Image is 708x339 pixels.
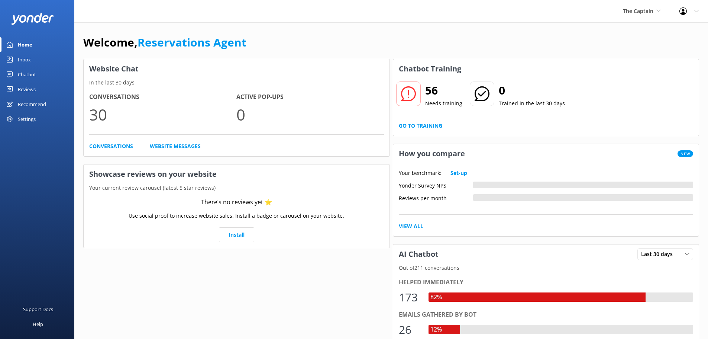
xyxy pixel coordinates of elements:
div: Home [18,37,32,52]
h3: AI Chatbot [393,244,444,264]
a: Website Messages [150,142,201,150]
p: 0 [236,102,384,127]
div: Reviews [18,82,36,97]
h3: Chatbot Training [393,59,467,79]
div: Reviews per month [399,194,473,201]
div: Emails gathered by bot [399,310,694,320]
h3: How you compare [393,144,471,163]
div: Helped immediately [399,278,694,287]
h2: 56 [425,81,462,99]
a: Set-up [450,169,467,177]
h1: Welcome, [83,33,246,51]
h3: Showcase reviews on your website [84,164,389,184]
div: Yonder Survey NPS [399,182,473,188]
p: Needs training [425,99,462,108]
p: Your benchmark: [399,169,442,177]
p: Use social proof to increase website sales. Install a badge or carousel on your website. [129,212,344,220]
a: View All [399,222,423,230]
div: Support Docs [23,302,53,317]
a: Reservations Agent [138,35,246,50]
div: Chatbot [18,67,36,82]
div: Settings [18,112,36,127]
div: 82% [429,292,444,302]
p: Your current review carousel (latest 5 star reviews) [84,184,389,192]
span: New [678,150,693,157]
div: 173 [399,288,421,306]
div: 26 [399,321,421,339]
p: 30 [89,102,236,127]
span: The Captain [623,7,653,15]
div: There’s no reviews yet ⭐ [201,198,272,207]
p: In the last 30 days [84,79,389,87]
h2: 0 [499,81,565,99]
h3: Website Chat [84,59,389,79]
div: Recommend [18,97,46,112]
span: Last 30 days [641,250,677,258]
a: Install [219,227,254,242]
a: Conversations [89,142,133,150]
a: Go to Training [399,122,442,130]
img: yonder-white-logo.png [11,13,54,25]
div: 12% [429,325,444,335]
div: Inbox [18,52,31,67]
h4: Active Pop-ups [236,92,384,102]
p: Trained in the last 30 days [499,99,565,108]
h4: Conversations [89,92,236,102]
div: Help [33,317,43,332]
p: Out of 211 conversations [393,264,699,272]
